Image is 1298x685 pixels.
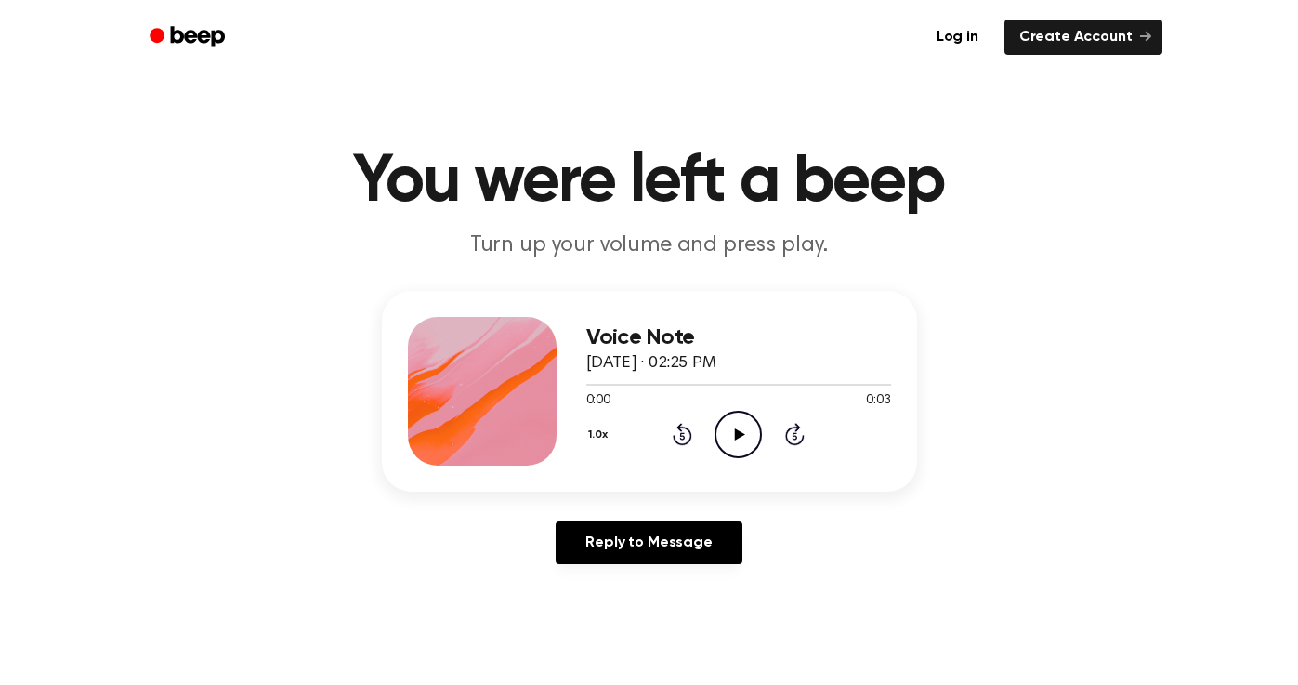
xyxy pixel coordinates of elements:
[174,149,1125,216] h1: You were left a beep
[137,20,242,56] a: Beep
[1004,20,1162,55] a: Create Account
[922,20,993,55] a: Log in
[586,355,716,372] span: [DATE] · 02:25 PM
[556,521,741,564] a: Reply to Message
[293,231,1006,261] p: Turn up your volume and press play.
[586,419,615,451] button: 1.0x
[586,325,891,350] h3: Voice Note
[866,391,890,411] span: 0:03
[586,391,610,411] span: 0:00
